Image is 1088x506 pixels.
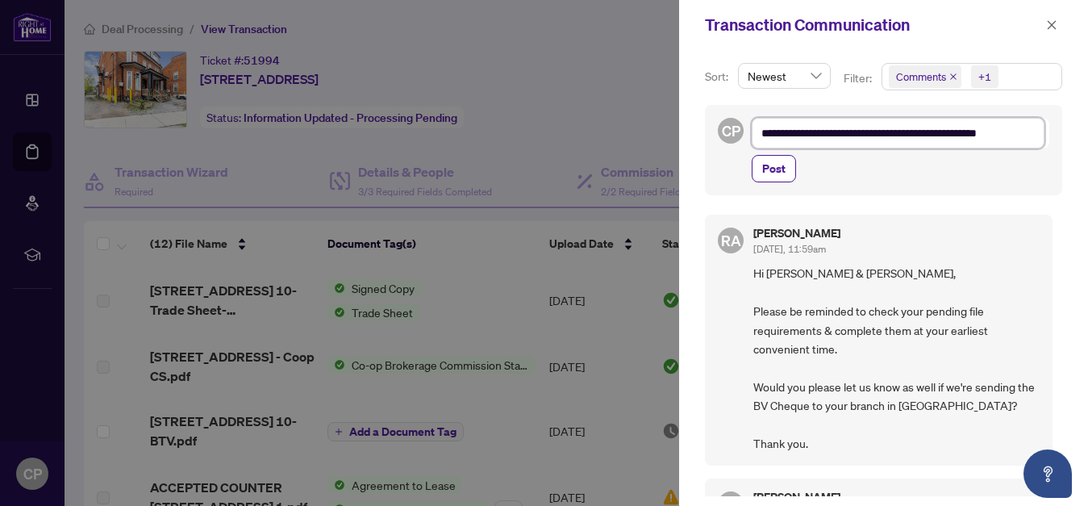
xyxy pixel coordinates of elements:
span: Comments [896,69,946,85]
span: close [1046,19,1057,31]
div: +1 [978,69,991,85]
span: Post [762,156,786,182]
span: RA [721,229,741,252]
span: Hi [PERSON_NAME] & [PERSON_NAME], Please be reminded to check your pending file requirements & co... [753,264,1040,453]
span: Newest [748,64,821,88]
span: [DATE], 11:59am [753,243,826,255]
button: Post [752,155,796,182]
h5: [PERSON_NAME] [753,491,840,503]
span: Comments [889,65,961,88]
span: close [949,73,957,81]
p: Filter: [844,69,874,87]
span: CP [722,119,740,142]
button: Open asap [1023,450,1072,498]
p: Sort: [705,68,732,86]
div: Transaction Communication [705,13,1041,37]
h5: [PERSON_NAME] [753,228,840,239]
